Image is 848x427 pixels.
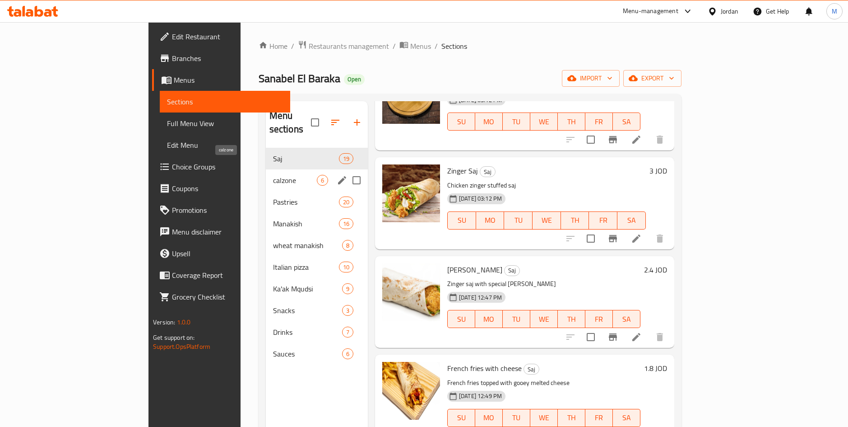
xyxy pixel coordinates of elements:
[343,241,353,250] span: 8
[152,156,290,178] a: Choice Groups
[451,313,472,326] span: SU
[172,291,283,302] span: Grocery Checklist
[581,229,600,248] span: Select to update
[616,115,637,128] span: SA
[561,313,582,326] span: TH
[339,153,353,164] div: items
[602,228,624,249] button: Branch-specific-item
[259,40,681,52] nav: breadcrumb
[266,235,368,256] div: wheat manakish8
[266,256,368,278] div: Italian pizza10
[435,41,438,52] li: /
[451,115,472,128] span: SU
[623,6,678,17] div: Menu-management
[172,31,283,42] span: Edit Restaurant
[291,41,294,52] li: /
[172,226,283,237] span: Menu disclaimer
[506,115,527,128] span: TU
[317,175,328,186] div: items
[273,283,342,294] span: Ka'ak Mqudsi
[273,153,339,164] span: Saj
[344,75,365,83] span: Open
[152,178,290,199] a: Coupons
[273,218,339,229] span: Manakish
[273,327,342,338] span: Drinks
[455,293,505,302] span: [DATE] 12:47 PM
[152,221,290,243] a: Menu disclaimer
[266,278,368,300] div: Ka'ak Mqudsi9
[346,112,368,133] button: Add section
[585,113,613,131] button: FR
[589,115,609,128] span: FR
[335,174,349,187] button: edit
[266,321,368,343] div: Drinks7
[317,176,328,185] span: 6
[480,167,495,177] span: Saj
[504,211,533,230] button: TU
[479,115,499,128] span: MO
[451,411,472,424] span: SU
[273,240,342,251] span: wheat manakish
[342,283,353,294] div: items
[631,134,642,145] a: Edit menu item
[382,263,440,321] img: Zinger Alfredo
[410,41,431,52] span: Menus
[339,198,353,206] span: 20
[530,113,558,131] button: WE
[613,310,640,328] button: SA
[447,180,646,191] p: Chicken zinger stuffed saj
[534,313,554,326] span: WE
[479,411,499,424] span: MO
[343,328,353,337] span: 7
[160,91,290,113] a: Sections
[644,263,667,276] h6: 2.4 JOD
[508,214,529,227] span: TU
[259,68,340,89] span: Sanabel El Baraka
[153,332,195,343] span: Get support on:
[266,300,368,321] div: Snacks3
[273,348,342,359] span: Sauces
[447,278,640,290] p: Zinger saj with special [PERSON_NAME]
[160,134,290,156] a: Edit Menu
[152,243,290,264] a: Upsell
[339,218,353,229] div: items
[455,392,505,400] span: [DATE] 12:49 PM
[561,115,582,128] span: TH
[167,140,283,150] span: Edit Menu
[266,148,368,169] div: Saj19
[172,270,283,281] span: Coverage Report
[530,409,558,427] button: WE
[585,409,613,427] button: FR
[273,197,339,207] div: Pastries
[565,214,586,227] span: TH
[172,161,283,172] span: Choice Groups
[172,183,283,194] span: Coupons
[266,191,368,213] div: Pastries20
[153,316,175,328] span: Version:
[503,113,530,131] button: TU
[273,305,342,316] span: Snacks
[324,112,346,133] span: Sort sections
[649,129,671,150] button: delete
[558,409,585,427] button: TH
[447,211,476,230] button: SU
[832,6,837,16] span: M
[617,211,646,230] button: SA
[581,130,600,149] span: Select to update
[506,313,527,326] span: TU
[152,26,290,47] a: Edit Restaurant
[266,144,368,368] nav: Menu sections
[152,69,290,91] a: Menus
[343,285,353,293] span: 9
[644,362,667,375] h6: 1.8 JOD
[167,96,283,107] span: Sections
[447,361,522,375] span: French fries with cheese
[630,73,674,84] span: export
[533,211,561,230] button: WE
[480,166,496,177] div: Saj
[561,211,589,230] button: TH
[266,213,368,235] div: Manakish16
[343,306,353,315] span: 3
